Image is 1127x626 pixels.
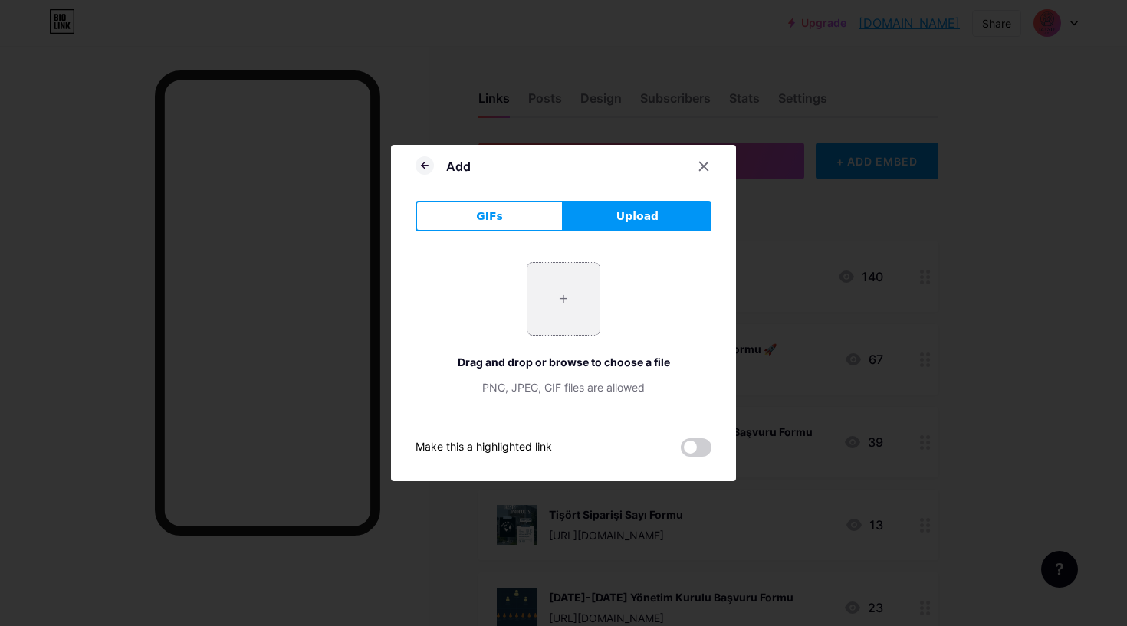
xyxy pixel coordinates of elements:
div: PNG, JPEG, GIF files are allowed [416,379,711,395]
div: Add [446,157,471,175]
div: Drag and drop or browse to choose a file [416,354,711,370]
div: Make this a highlighted link [416,438,552,457]
button: Upload [563,201,711,231]
button: GIFs [416,201,563,231]
span: GIFs [476,208,503,225]
span: Upload [616,208,659,225]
